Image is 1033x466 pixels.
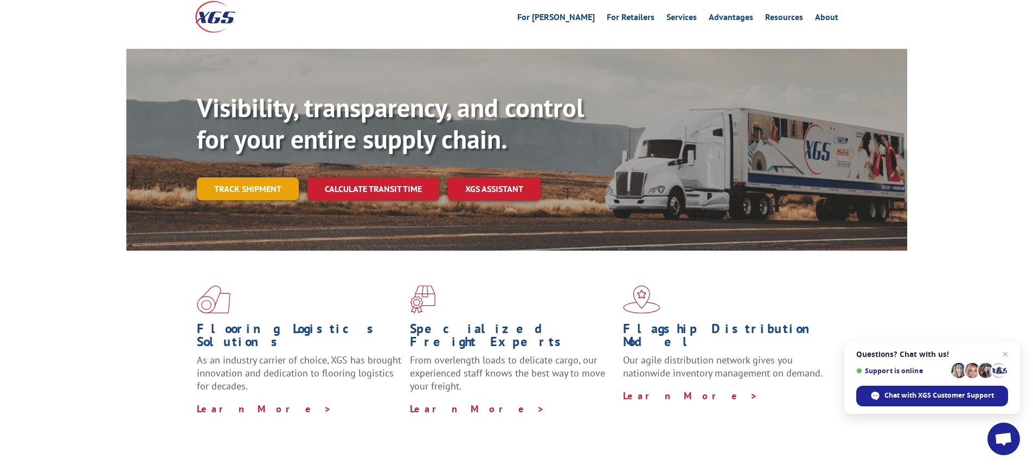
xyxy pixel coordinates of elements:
[197,322,402,354] h1: Flooring Logistics Solutions
[765,13,803,25] a: Resources
[197,403,332,415] a: Learn More >
[197,177,299,200] a: Track shipment
[197,91,584,156] b: Visibility, transparency, and control for your entire supply chain.
[197,285,230,314] img: xgs-icon-total-supply-chain-intelligence-red
[410,354,615,402] p: From overlength loads to delicate cargo, our experienced staff knows the best way to move your fr...
[856,350,1008,359] span: Questions? Chat with us!
[987,423,1020,455] div: Open chat
[410,403,545,415] a: Learn More >
[884,391,994,400] span: Chat with XGS Customer Support
[410,285,435,314] img: xgs-icon-focused-on-flooring-red
[410,322,615,354] h1: Specialized Freight Experts
[999,348,1012,361] span: Close chat
[448,177,541,201] a: XGS ASSISTANT
[856,386,1008,406] div: Chat with XGS Customer Support
[623,390,758,402] a: Learn More >
[856,367,947,375] span: Support is online
[307,177,439,201] a: Calculate transit time
[666,13,697,25] a: Services
[623,322,828,354] h1: Flagship Distribution Model
[607,13,655,25] a: For Retailers
[197,354,401,392] span: As an industry carrier of choice, XGS has brought innovation and dedication to flooring logistics...
[517,13,595,25] a: For [PERSON_NAME]
[815,13,838,25] a: About
[623,285,660,314] img: xgs-icon-flagship-distribution-model-red
[709,13,753,25] a: Advantages
[623,354,823,379] span: Our agile distribution network gives you nationwide inventory management on demand.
